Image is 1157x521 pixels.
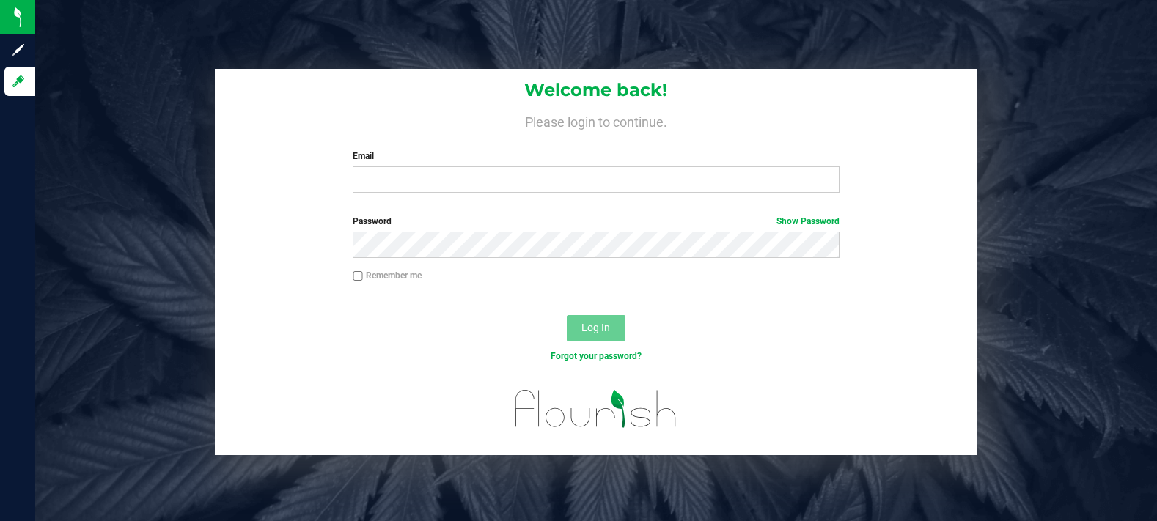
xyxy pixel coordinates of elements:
inline-svg: Sign up [11,43,26,57]
a: Forgot your password? [551,351,642,361]
span: Log In [581,322,610,333]
input: Remember me [353,271,363,281]
h1: Welcome back! [215,81,977,100]
img: flourish_logo.svg [501,378,691,440]
label: Email [353,149,839,163]
label: Remember me [353,269,422,282]
h4: Please login to continue. [215,111,977,129]
span: Password [353,216,392,226]
button: Log In [567,315,625,341]
a: Show Password [776,216,840,226]
inline-svg: Log in [11,74,26,89]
